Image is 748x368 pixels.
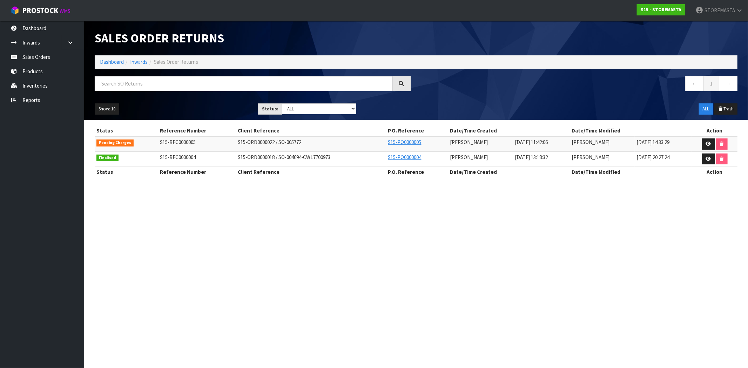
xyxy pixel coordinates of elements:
img: cube-alt.png [11,6,19,15]
th: Action [692,166,737,178]
span: [DATE] 11:42:06 [515,139,548,145]
th: Reference Number [158,166,236,178]
span: [DATE] 13:18:32 [515,154,548,161]
span: [PERSON_NAME] [450,154,488,161]
a: S15-PO0000004 [388,154,422,161]
a: → [719,76,737,91]
input: Search SO Returns [95,76,393,91]
th: Date/Time Created [448,125,570,136]
span: [DATE] 14:33:29 [636,139,669,145]
th: Client Reference [236,166,386,178]
a: Dashboard [100,59,124,65]
span: [PERSON_NAME] [572,154,610,161]
th: Reference Number [158,125,236,136]
span: Pending Charges [96,139,134,146]
button: ALL [699,103,713,115]
th: Status [95,125,158,136]
h1: Sales Order Returns [95,32,411,45]
span: [PERSON_NAME] [572,139,610,145]
span: S15-ORD0000018 / SO-004694-CWL7700973 [238,154,330,161]
strong: S15 - STOREMASTA [641,7,681,13]
th: Date/Time Modified [570,125,692,136]
a: Inwards [130,59,148,65]
span: S15-ORD0000022 / SO-005772 [238,139,301,145]
th: Date/Time Modified [570,166,692,178]
th: Client Reference [236,125,386,136]
button: Show: 10 [95,103,119,115]
a: ← [685,76,704,91]
span: S15-REC0000005 [160,139,196,145]
th: P.O. Reference [386,125,449,136]
span: S15-REC0000004 [160,154,196,161]
span: STOREMASTA [705,7,735,14]
span: [PERSON_NAME] [450,139,488,145]
span: Finalised [96,155,119,162]
th: P.O. Reference [386,166,449,178]
nav: Page navigation [422,76,738,93]
span: [DATE] 20:27:24 [636,154,669,161]
a: S15-PO0000005 [388,139,422,145]
button: Trash [714,103,737,115]
th: Action [692,125,737,136]
span: Sales Order Returns [154,59,198,65]
th: Status [95,166,158,178]
th: Date/Time Created [448,166,570,178]
strong: Status: [262,106,278,112]
span: ProStock [22,6,58,15]
small: WMS [60,8,70,14]
a: 1 [703,76,719,91]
